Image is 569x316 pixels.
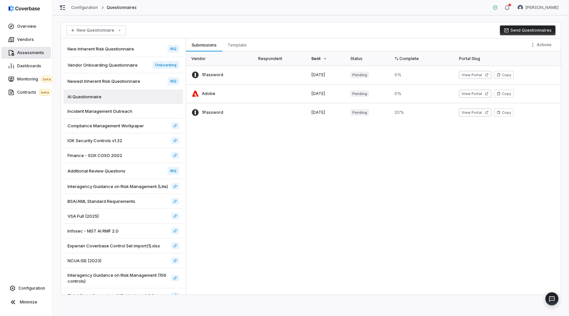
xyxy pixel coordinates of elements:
span: Minimize [20,300,37,305]
span: NCUA ISE (2023) [68,258,101,264]
button: View Portal [459,71,491,79]
button: Minimize [3,296,50,309]
a: Vendors [1,34,51,46]
a: Compliance Management Workpaper [171,122,179,129]
a: BSA/AML Standard Requirements [171,198,179,205]
span: Vendors [17,37,34,42]
a: Finance - SOX COSO 2002 [171,152,179,159]
a: Third-Party Generative AI Evaluation v1.0.0 [171,292,179,299]
a: Additional Review QuestionsIRQ [64,163,183,179]
span: Incident Management Outreach [68,108,132,114]
a: BSA/AML Standard Requirements [64,194,183,209]
span: Questionnaires [107,5,137,10]
a: IOK Security Controls v1.32 [171,137,179,144]
div: Respondent [258,51,303,66]
a: Interagency Guidance on Risk Management (156 controls) [171,275,179,281]
div: Sent [311,51,342,66]
a: Configuration [71,5,98,10]
span: AI Questionnaire [68,94,101,100]
a: Vendor Onboarding QuestionnaireOnboarding [64,57,183,73]
a: Dashboards [1,60,51,72]
span: Finance - SOX COSO 2002 [68,152,122,158]
span: Submissions [189,41,220,49]
span: Interagency Guidance on Risk Management (Lite) [68,183,168,189]
a: Contractsbeta [1,86,51,98]
button: View Portal [459,90,491,98]
span: Monitoring [17,76,53,82]
span: Third-Party Generative AI Evaluation v1.0.0 [68,293,154,299]
span: IRQ [168,45,179,53]
button: More actions [528,40,555,50]
span: Dashboards [17,63,41,69]
span: Compliance Management Workpaper [68,123,144,129]
span: New Inherent Risk Questionnaire [68,46,134,52]
a: VSA Full (2025) [64,209,183,224]
button: Copy [494,109,514,116]
span: Contracts [17,89,51,96]
a: Overview [1,20,51,32]
div: Vendor [191,51,250,66]
a: NCUA ISE (2023) [64,253,183,268]
span: Assessments [17,50,44,55]
a: NCUA ISE (2023) [171,257,179,264]
a: Newest Inherent Risk QuestionnaireIRQ [64,73,183,89]
span: [PERSON_NAME] [526,5,558,10]
button: New Questionnaire [66,25,126,35]
div: Status [350,51,387,66]
span: Vendor Onboarding Questionnaire [68,62,138,68]
img: logo-D7KZi-bG.svg [9,5,40,12]
span: Configuration [18,286,45,291]
a: Experian Coverbase Control Set import(1).xlsx [64,238,183,253]
a: Infosec - NIST AI RMF 2.0 [64,224,183,238]
a: Monitoringbeta [1,73,51,85]
span: Infosec - NIST AI RMF 2.0 [68,228,119,234]
a: Incident Management Outreach [64,104,183,118]
img: Lili Jiang avatar [518,5,523,10]
a: Interagency Guidance on Risk Management (Lite) [171,183,179,190]
a: Third-Party Generative AI Evaluation v1.0.0 [64,288,183,303]
div: % Complete [394,51,451,66]
span: Overview [17,24,36,29]
span: beta [41,76,53,82]
a: Interagency Guidance on Risk Management (156 controls) [64,268,183,288]
span: IRQ [168,167,179,175]
span: VSA Full (2025) [68,213,99,219]
span: IOK Security Controls v1.32 [68,138,122,143]
button: Copy [494,90,514,98]
span: Interagency Guidance on Risk Management (156 controls) [68,272,169,284]
span: Experian Coverbase Control Set import(1).xlsx [68,243,160,249]
a: Experian Coverbase Control Set import(1).xlsx [171,242,179,249]
span: BSA/AML Standard Requirements [68,198,135,204]
a: Assessments [1,47,51,59]
span: Onboarding [152,61,179,69]
span: Template [225,41,249,49]
button: Copy [494,71,514,79]
button: View Portal [459,109,491,116]
a: Interagency Guidance on Risk Management (Lite) [64,179,183,194]
div: Portal Slug [459,51,555,66]
span: Additional Review Questions [68,168,125,174]
span: IRQ [168,77,179,85]
a: Infosec - NIST AI RMF 2.0 [171,228,179,234]
span: beta [39,89,51,96]
a: New Inherent Risk QuestionnaireIRQ [64,41,183,57]
a: VSA Full (2025) [171,213,179,219]
a: IOK Security Controls v1.32 [64,133,183,148]
a: AI Questionnaire [64,89,183,104]
a: Compliance Management Workpaper [64,118,183,133]
a: Configuration [3,282,50,294]
span: Newest Inherent Risk Questionnaire [68,78,140,84]
a: Finance - SOX COSO 2002 [64,148,183,163]
button: Lili Jiang avatar[PERSON_NAME] [514,3,562,13]
button: Send Questionnaires [500,25,555,35]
